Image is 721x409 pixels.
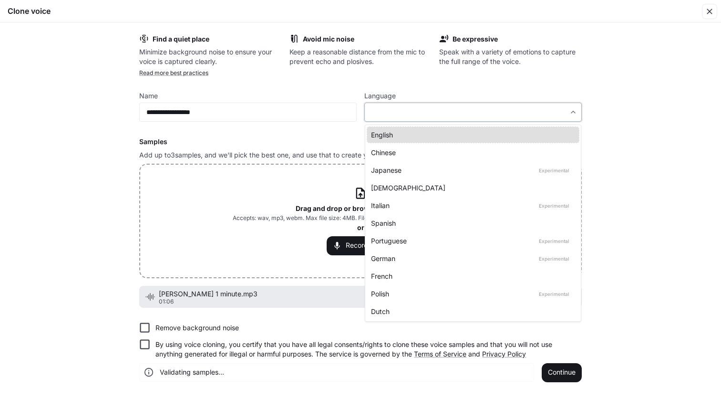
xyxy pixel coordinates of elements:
div: Keywords by Traffic [105,56,161,63]
p: Experimental [537,237,571,245]
div: [DEMOGRAPHIC_DATA] [371,183,571,193]
img: website_grey.svg [15,25,23,32]
img: logo_orange.svg [15,15,23,23]
div: English [371,130,571,140]
p: Experimental [537,254,571,263]
div: Polish [371,289,571,299]
div: v 4.0.25 [27,15,47,23]
div: Italian [371,200,571,210]
p: Experimental [537,201,571,210]
div: Dutch [371,306,571,316]
p: Experimental [537,290,571,298]
div: French [371,271,571,281]
div: Japanese [371,165,571,175]
img: tab_keywords_by_traffic_grey.svg [95,55,103,63]
div: Portuguese [371,236,571,246]
div: Chinese [371,147,571,157]
div: Domain Overview [36,56,85,63]
div: Spanish [371,218,571,228]
div: German [371,253,571,263]
img: tab_domain_overview_orange.svg [26,55,33,63]
div: Domain: [URL] [25,25,68,32]
p: Experimental [537,166,571,175]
